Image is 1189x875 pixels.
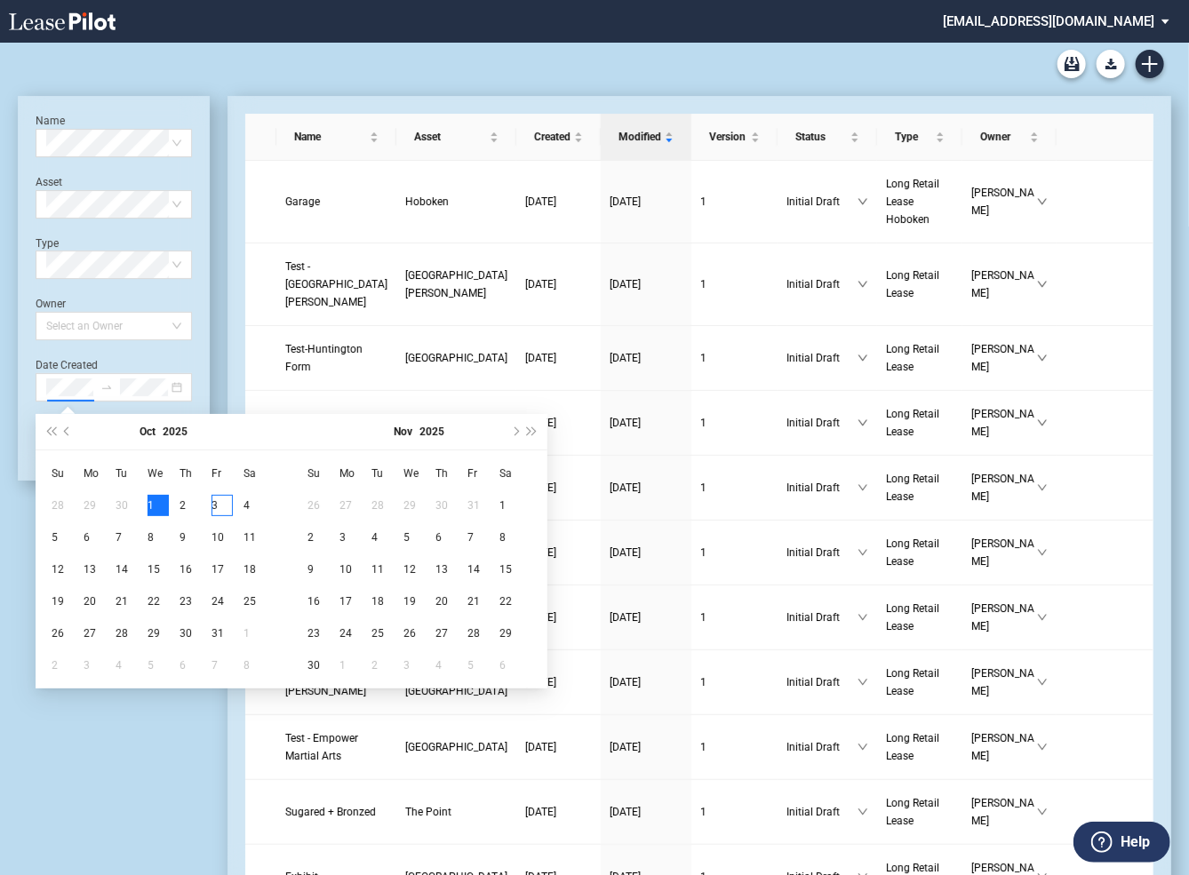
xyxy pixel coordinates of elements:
span: Long Retail Lease [886,537,939,568]
a: Long Retail Lease [886,405,954,441]
a: Garage [285,193,387,211]
a: [DATE] [610,803,682,821]
a: [DATE] [610,193,682,211]
td: 2025-10-26 [52,617,84,649]
a: [DATE] [525,193,592,211]
div: 29 [84,495,105,516]
td: 2025-10-04 [243,489,275,521]
div: 5 [403,527,425,548]
td: 2025-10-22 [148,585,180,617]
div: 19 [52,591,73,612]
td: 2025-10-31 [467,489,499,521]
td: 2025-10-27 [339,489,371,521]
span: Initial Draft [786,479,858,497]
button: Previous month (PageUp) [60,414,76,449]
a: [DATE] [610,738,682,756]
td: 2025-10-05 [52,521,84,553]
td: 2025-10-28 [371,489,403,521]
span: down [858,612,868,623]
span: down [1037,418,1048,428]
td: 2025-10-07 [116,521,148,553]
td: 2025-11-18 [371,585,403,617]
th: Sa [499,457,531,489]
button: Help [1073,822,1170,863]
span: down [858,196,868,207]
span: Initial Draft [786,609,858,626]
a: [DATE] [610,349,682,367]
a: Long Retail Lease [886,600,954,635]
label: Type [36,237,59,250]
td: 2025-11-02 [307,521,339,553]
span: down [1037,742,1048,752]
div: 20 [84,591,105,612]
a: Test - Empower Martial Arts [285,729,387,765]
span: [DATE] [525,741,556,753]
span: Long Retail Lease [886,797,939,827]
a: [DATE] [525,275,592,293]
td: 2025-10-17 [211,553,243,585]
div: 10 [211,527,233,548]
a: [DATE] [525,673,592,691]
td: 2025-11-21 [467,585,499,617]
a: Hoboken [405,193,507,211]
a: 1 [700,803,769,821]
span: [DATE] [610,352,641,364]
div: 16 [307,591,329,612]
td: 2025-10-25 [243,585,275,617]
a: 1 [700,349,769,367]
button: Choose a year [420,414,445,449]
td: 2025-11-14 [467,553,499,585]
td: 2025-10-21 [116,585,148,617]
a: [DATE] [610,414,682,432]
th: Fr [211,457,243,489]
span: [DATE] [525,195,556,208]
span: down [1037,196,1048,207]
div: 14 [116,559,137,580]
span: down [1037,677,1048,688]
div: 3 [339,527,361,548]
span: Initial Draft [786,414,858,432]
span: Initial Draft [786,673,858,691]
div: 10 [339,559,361,580]
td: 2025-10-23 [180,585,211,617]
a: [GEOGRAPHIC_DATA][PERSON_NAME] [405,266,507,302]
span: [PERSON_NAME] [971,405,1037,441]
td: 2025-11-05 [403,521,435,553]
span: [PERSON_NAME] [971,184,1037,219]
th: Su [52,457,84,489]
a: [DATE] [525,544,592,561]
a: [DATE] [525,738,592,756]
div: 15 [148,559,169,580]
td: 2025-10-24 [211,585,243,617]
div: 6 [84,527,105,548]
div: 4 [371,527,393,548]
div: 28 [371,495,393,516]
a: [DATE] [525,349,592,367]
div: 18 [243,559,265,580]
td: 2025-10-30 [435,489,467,521]
span: [DATE] [610,546,641,559]
div: 21 [467,591,489,612]
td: 2025-11-09 [307,553,339,585]
td: 2025-11-22 [499,585,531,617]
a: [DATE] [525,479,592,497]
div: 11 [371,559,393,580]
td: 2025-10-15 [148,553,180,585]
td: 2025-10-08 [148,521,180,553]
a: Sugared + Bronzed [285,803,387,821]
label: Owner [36,298,66,310]
span: swap-right [100,381,113,394]
span: Initial Draft [786,803,858,821]
th: We [403,457,435,489]
a: [DATE] [525,414,592,432]
div: 22 [148,591,169,612]
td: 2025-10-13 [84,553,116,585]
div: 17 [211,559,233,580]
td: 2025-10-18 [243,553,275,585]
label: Help [1121,831,1150,854]
a: [DATE] [610,275,682,293]
div: 6 [435,527,457,548]
button: Download Blank Form [1097,50,1125,78]
span: Asset [414,128,486,146]
span: Test - Fresh Meadows Place West [285,260,387,308]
